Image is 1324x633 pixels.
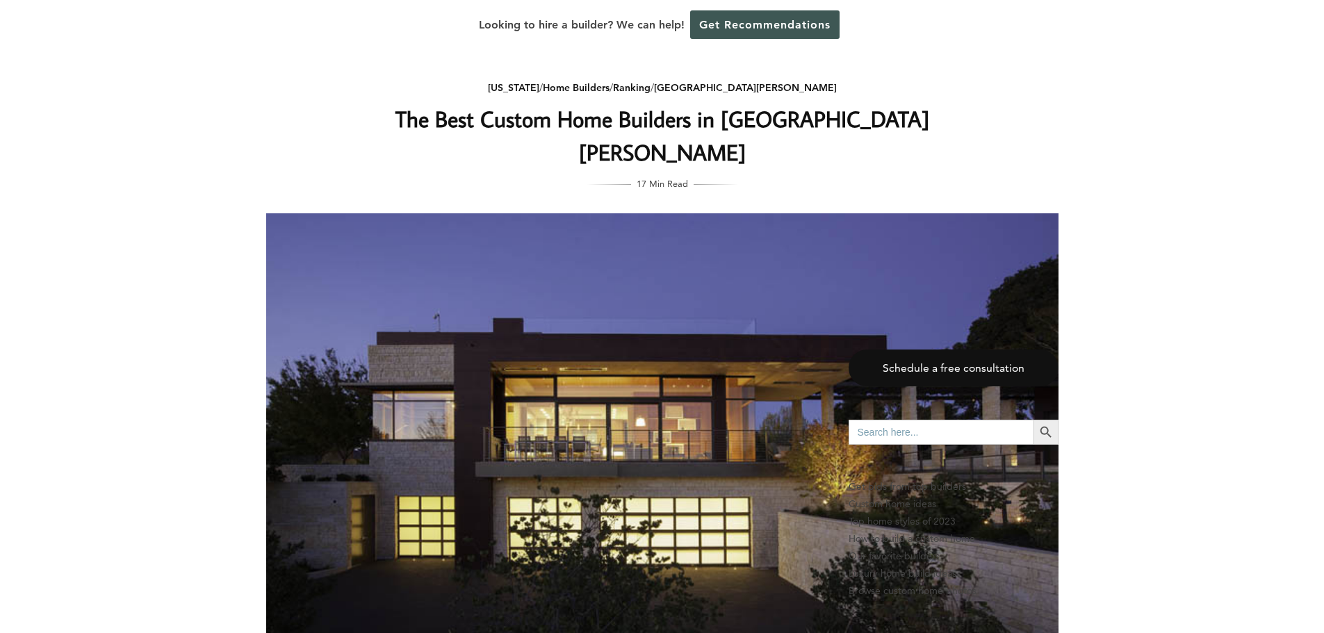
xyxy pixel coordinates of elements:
[1254,564,1307,616] iframe: Drift Widget Chat Controller
[637,176,688,191] span: 17 Min Read
[385,79,940,97] div: / / /
[613,81,651,94] a: Ranking
[543,81,610,94] a: Home Builders
[385,102,940,169] h1: The Best Custom Home Builders in [GEOGRAPHIC_DATA][PERSON_NAME]
[488,81,539,94] a: [US_STATE]
[654,81,837,94] a: [GEOGRAPHIC_DATA][PERSON_NAME]
[690,10,840,39] a: Get Recommendations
